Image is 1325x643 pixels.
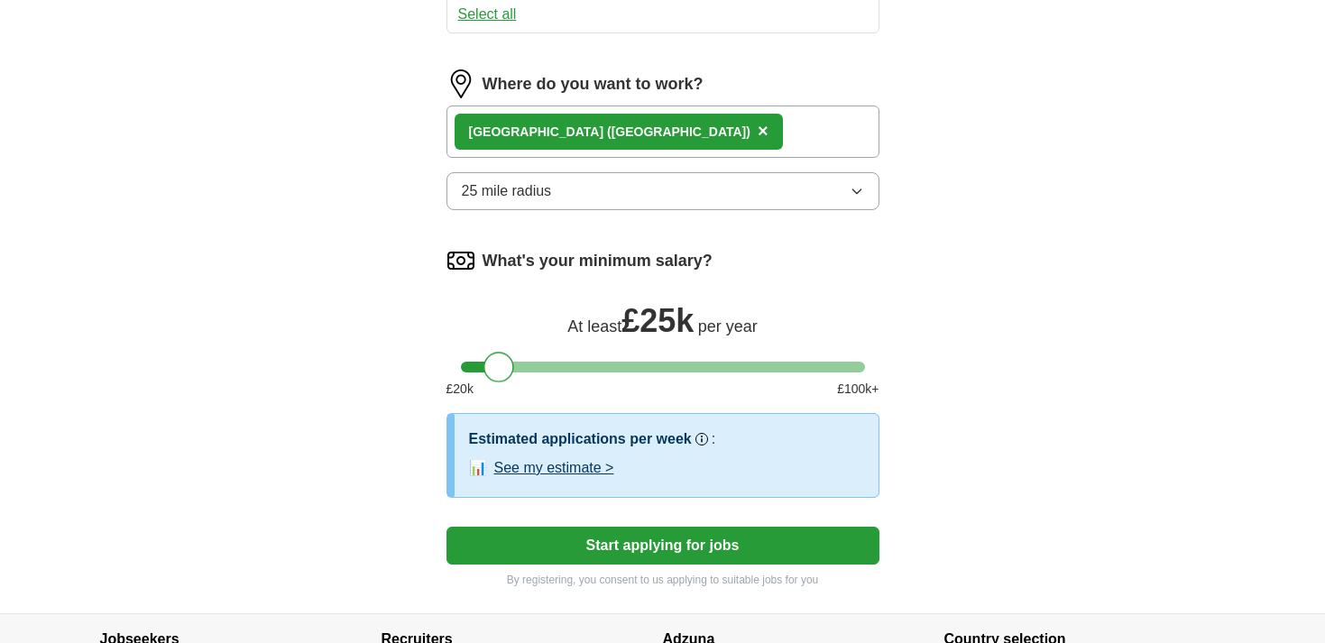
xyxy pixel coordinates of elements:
[469,457,487,479] span: 📊
[462,180,552,202] span: 25 mile radius
[621,302,694,339] span: £ 25k
[446,572,879,588] p: By registering, you consent to us applying to suitable jobs for you
[483,72,704,96] label: Where do you want to work?
[758,121,768,141] span: ×
[758,118,768,145] button: ×
[446,380,474,399] span: £ 20 k
[567,317,621,335] span: At least
[458,4,517,25] button: Select all
[446,172,879,210] button: 25 mile radius
[712,428,715,450] h3: :
[494,457,614,479] button: See my estimate >
[446,69,475,98] img: location.png
[483,249,713,273] label: What's your minimum salary?
[469,428,692,450] h3: Estimated applications per week
[698,317,758,335] span: per year
[446,527,879,565] button: Start applying for jobs
[469,124,604,139] strong: [GEOGRAPHIC_DATA]
[446,246,475,275] img: salary.png
[607,124,750,139] span: ([GEOGRAPHIC_DATA])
